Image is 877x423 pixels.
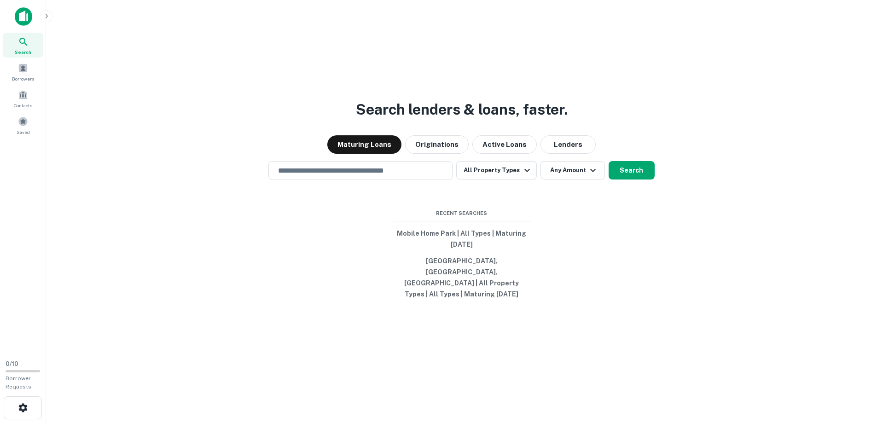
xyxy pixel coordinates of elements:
button: Mobile Home Park | All Types | Maturing [DATE] [393,225,531,253]
a: Search [3,33,43,58]
span: Borrowers [12,75,34,82]
button: Active Loans [472,135,537,154]
button: Any Amount [540,161,605,180]
a: Contacts [3,86,43,111]
span: Saved [17,128,30,136]
button: Maturing Loans [327,135,401,154]
iframe: Chat Widget [831,320,877,364]
h3: Search lenders & loans, faster. [356,99,568,121]
a: Saved [3,113,43,138]
span: Search [15,48,31,56]
span: 0 / 10 [6,360,18,367]
button: Search [609,161,655,180]
span: Recent Searches [393,209,531,217]
button: Originations [405,135,469,154]
a: Borrowers [3,59,43,84]
span: Borrower Requests [6,375,31,390]
button: Lenders [540,135,596,154]
img: capitalize-icon.png [15,7,32,26]
button: [GEOGRAPHIC_DATA], [GEOGRAPHIC_DATA], [GEOGRAPHIC_DATA] | All Property Types | All Types | Maturi... [393,253,531,302]
span: Contacts [14,102,32,109]
button: All Property Types [456,161,536,180]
